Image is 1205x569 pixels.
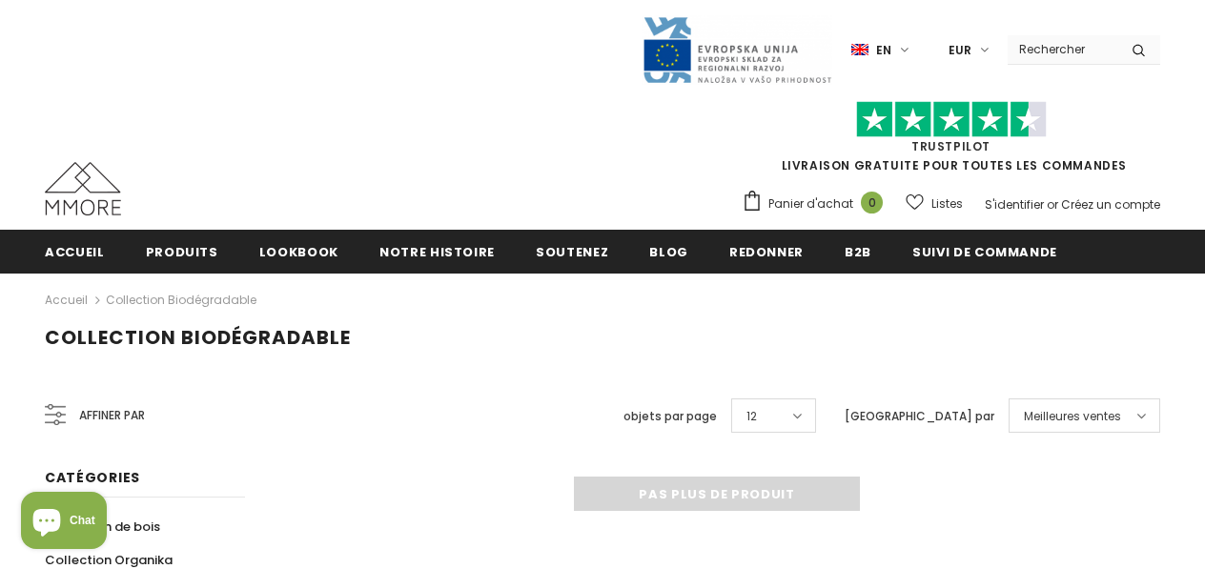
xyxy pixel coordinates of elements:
[45,230,105,273] a: Accueil
[1024,407,1121,426] span: Meilleures ventes
[642,41,832,57] a: Javni Razpis
[845,230,871,273] a: B2B
[649,243,688,261] span: Blog
[642,15,832,85] img: Javni Razpis
[912,243,1057,261] span: Suivi de commande
[845,243,871,261] span: B2B
[45,551,173,569] span: Collection Organika
[985,196,1044,213] a: S'identifier
[1061,196,1160,213] a: Créez un compte
[911,138,991,154] a: TrustPilot
[876,41,891,60] span: en
[742,190,892,218] a: Panier d'achat 0
[146,243,218,261] span: Produits
[856,101,1047,138] img: Faites confiance aux étoiles pilotes
[536,243,608,261] span: soutenez
[79,405,145,426] span: Affiner par
[259,230,338,273] a: Lookbook
[45,468,140,487] span: Catégories
[623,407,717,426] label: objets par page
[45,162,121,215] img: Cas MMORE
[746,407,757,426] span: 12
[1047,196,1058,213] span: or
[729,230,804,273] a: Redonner
[379,243,495,261] span: Notre histoire
[768,194,853,213] span: Panier d'achat
[906,187,963,220] a: Listes
[379,230,495,273] a: Notre histoire
[912,230,1057,273] a: Suivi de commande
[742,110,1160,173] span: LIVRAISON GRATUITE POUR TOUTES LES COMMANDES
[949,41,971,60] span: EUR
[729,243,804,261] span: Redonner
[649,230,688,273] a: Blog
[845,407,994,426] label: [GEOGRAPHIC_DATA] par
[259,243,338,261] span: Lookbook
[146,230,218,273] a: Produits
[861,192,883,213] span: 0
[45,243,105,261] span: Accueil
[106,292,256,308] a: Collection biodégradable
[45,324,351,351] span: Collection biodégradable
[45,289,88,312] a: Accueil
[851,42,868,58] img: i-lang-1.png
[931,194,963,213] span: Listes
[536,230,608,273] a: soutenez
[1008,35,1117,63] input: Search Site
[15,492,112,554] inbox-online-store-chat: Shopify online store chat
